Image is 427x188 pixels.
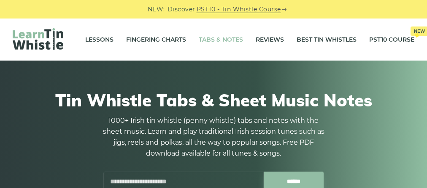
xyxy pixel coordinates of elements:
[369,29,414,50] a: PST10 CourseNew
[297,29,357,50] a: Best Tin Whistles
[17,90,410,110] h1: Tin Whistle Tabs & Sheet Music Notes
[256,29,284,50] a: Reviews
[13,28,63,50] img: LearnTinWhistle.com
[126,29,186,50] a: Fingering Charts
[100,115,327,159] p: 1000+ Irish tin whistle (penny whistle) tabs and notes with the sheet music. Learn and play tradi...
[85,29,114,50] a: Lessons
[199,29,243,50] a: Tabs & Notes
